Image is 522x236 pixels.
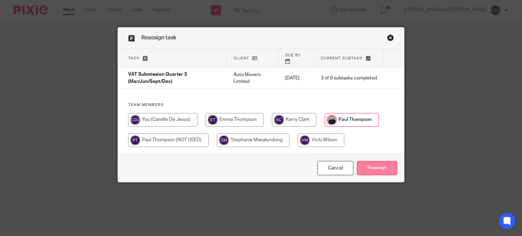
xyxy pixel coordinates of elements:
[357,161,397,176] input: Reassign
[387,34,394,43] a: Close this dialog window
[128,72,187,84] span: VAT Submission Quarter 3 (Mar/Jun/Sept/Dec)
[128,56,140,60] span: Task
[314,68,384,89] td: 3 of 8 subtasks completed
[317,161,353,176] a: Close this dialog window
[285,53,301,57] span: Due by
[141,35,176,40] span: Reassign task
[321,56,363,60] span: Current subtask
[128,102,394,108] h4: Team members
[285,75,308,81] p: [DATE]
[233,56,249,60] span: Client
[233,71,272,85] p: Auto Movers Limited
